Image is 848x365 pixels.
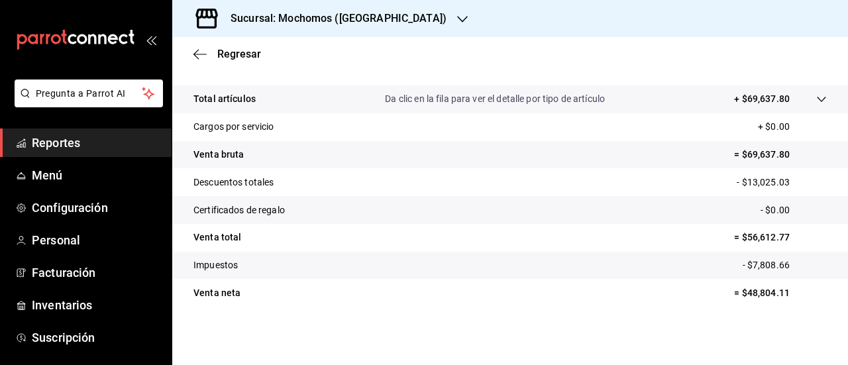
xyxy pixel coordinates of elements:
p: = $69,637.80 [734,148,827,162]
span: Reportes [32,134,161,152]
button: Pregunta a Parrot AI [15,79,163,107]
p: Venta total [193,231,241,244]
p: = $48,804.11 [734,286,827,300]
p: Venta bruta [193,148,244,162]
p: - $0.00 [761,203,827,217]
p: Cargos por servicio [193,120,274,134]
p: Certificados de regalo [193,203,285,217]
p: Descuentos totales [193,176,274,189]
p: + $0.00 [758,120,827,134]
button: open_drawer_menu [146,34,156,45]
span: Facturación [32,264,161,282]
span: Menú [32,166,161,184]
p: Total artículos [193,92,256,106]
p: = $56,612.77 [734,231,827,244]
p: Venta neta [193,286,240,300]
p: - $7,808.66 [743,258,827,272]
span: Pregunta a Parrot AI [36,87,142,101]
p: Da clic en la fila para ver el detalle por tipo de artículo [385,92,605,106]
p: + $69,637.80 [734,92,790,106]
span: Inventarios [32,296,161,314]
span: Suscripción [32,329,161,346]
h3: Sucursal: Mochomos ([GEOGRAPHIC_DATA]) [220,11,447,26]
p: - $13,025.03 [737,176,827,189]
span: Configuración [32,199,161,217]
span: Personal [32,231,161,249]
p: Impuestos [193,258,238,272]
a: Pregunta a Parrot AI [9,96,163,110]
span: Regresar [217,48,261,60]
button: Regresar [193,48,261,60]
